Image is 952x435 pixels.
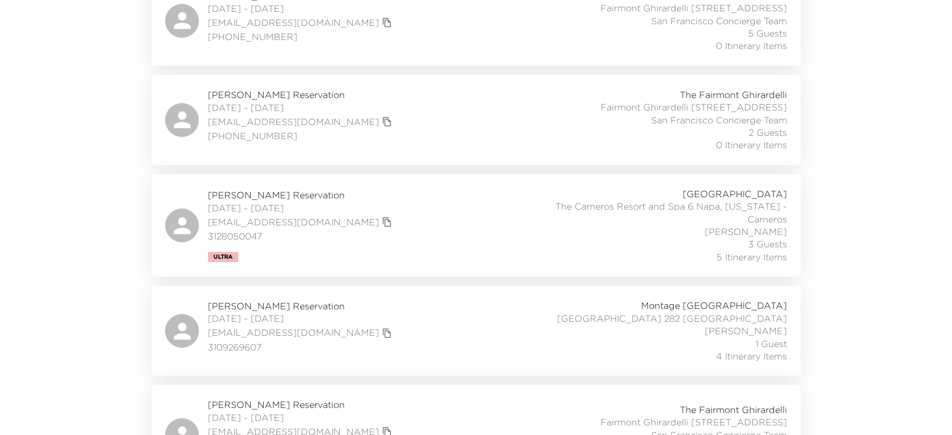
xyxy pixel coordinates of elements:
[717,251,787,263] span: 5 Itinerary Items
[208,230,395,242] span: 3128050047
[208,101,395,114] span: [DATE] - [DATE]
[208,312,395,325] span: [DATE] - [DATE]
[208,189,395,201] span: [PERSON_NAME] Reservation
[379,325,395,341] button: copy primary member email
[600,101,787,113] span: Fairmont Ghirardelli [STREET_ADDRESS]
[379,114,395,130] button: copy primary member email
[641,299,787,312] span: Montage [GEOGRAPHIC_DATA]
[680,403,787,416] span: The Fairmont Ghirardelli
[208,398,395,411] span: [PERSON_NAME] Reservation
[208,202,395,214] span: [DATE] - [DATE]
[716,39,787,52] span: 0 Itinerary Items
[748,238,787,250] span: 3 Guests
[208,116,379,128] a: [EMAIL_ADDRESS][DOMAIN_NAME]
[208,130,395,142] span: [PHONE_NUMBER]
[680,88,787,101] span: The Fairmont Ghirardelli
[152,174,800,277] a: [PERSON_NAME] Reservation[DATE] - [DATE][EMAIL_ADDRESS][DOMAIN_NAME]copy primary member email3128...
[213,254,233,260] span: Ultra
[208,2,395,15] span: [DATE] - [DATE]
[705,325,787,337] span: [PERSON_NAME]
[705,225,787,238] span: [PERSON_NAME]
[749,126,787,139] span: 2 Guests
[600,2,787,14] span: Fairmont Ghirardelli [STREET_ADDRESS]
[651,114,787,126] span: San Francisco Concierge Team
[208,16,379,29] a: [EMAIL_ADDRESS][DOMAIN_NAME]
[716,139,787,151] span: 0 Itinerary Items
[651,15,787,27] span: San Francisco Concierge Team
[748,27,787,39] span: 5 Guests
[208,88,395,101] span: [PERSON_NAME] Reservation
[683,188,787,200] span: [GEOGRAPHIC_DATA]
[208,216,379,228] a: [EMAIL_ADDRESS][DOMAIN_NAME]
[208,30,395,43] span: [PHONE_NUMBER]
[379,214,395,230] button: copy primary member email
[152,286,800,376] a: [PERSON_NAME] Reservation[DATE] - [DATE][EMAIL_ADDRESS][DOMAIN_NAME]copy primary member email3109...
[716,350,787,362] span: 4 Itinerary Items
[152,75,800,165] a: [PERSON_NAME] Reservation[DATE] - [DATE][EMAIL_ADDRESS][DOMAIN_NAME]copy primary member email[PHO...
[755,338,787,350] span: 1 Guest
[557,312,787,325] span: [GEOGRAPHIC_DATA] 282 [GEOGRAPHIC_DATA]
[208,300,395,312] span: [PERSON_NAME] Reservation
[208,411,395,424] span: [DATE] - [DATE]
[600,416,787,428] span: Fairmont Ghirardelli [STREET_ADDRESS]
[538,200,787,225] span: The Carneros Resort and Spa 6 Napa, [US_STATE] - Carneros
[379,15,395,30] button: copy primary member email
[208,326,379,339] a: [EMAIL_ADDRESS][DOMAIN_NAME]
[208,341,395,353] span: 3109269607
